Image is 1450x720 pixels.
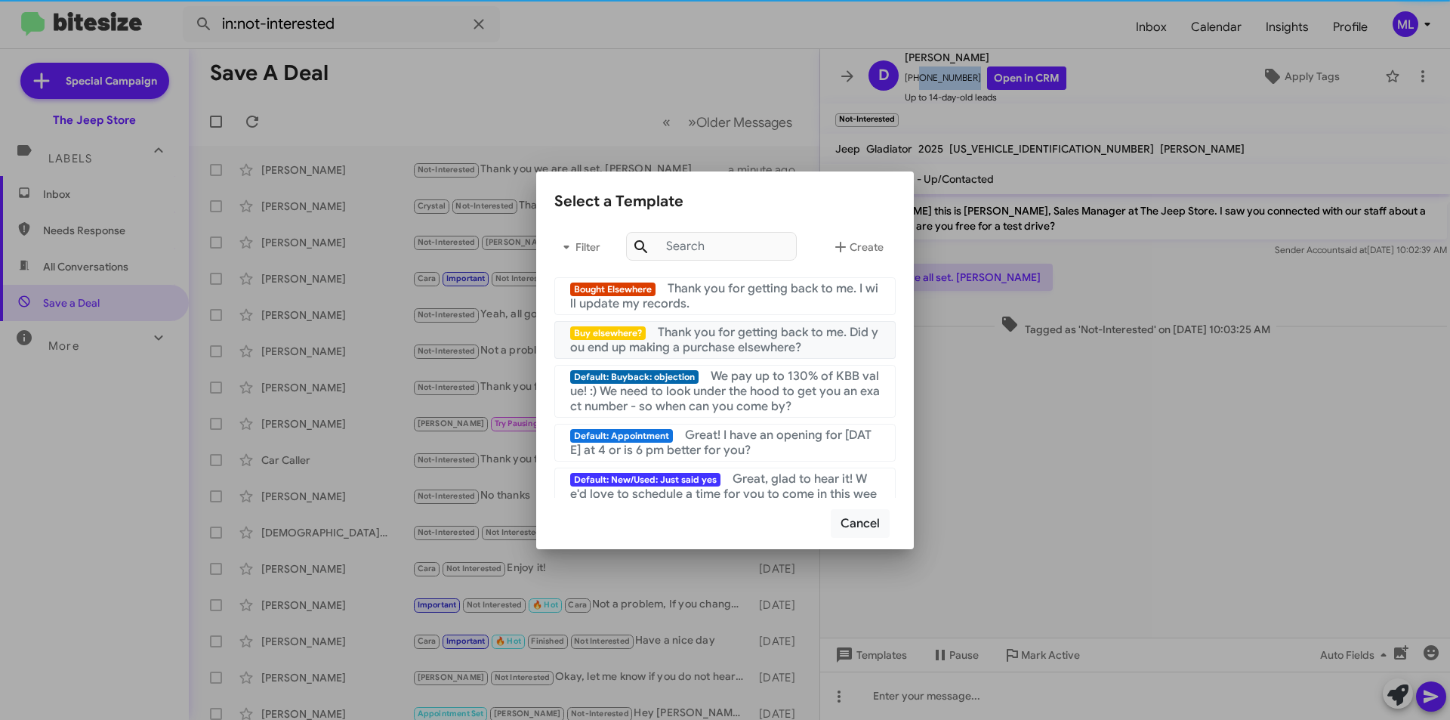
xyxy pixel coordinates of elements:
button: Create [819,229,896,265]
span: Create [831,233,884,261]
span: Thank you for getting back to me. I will update my records. [570,281,878,311]
span: Default: Appointment [570,429,673,443]
span: Great! I have an opening for [DATE] at 4 or is 6 pm better for you? [570,428,872,458]
span: Filter [554,233,603,261]
span: Default: New/Used: Just said yes [570,473,720,487]
button: Cancel [831,509,890,538]
span: We pay up to 130% of KBB value! :) We need to look under the hood to get you an exact number - so... [570,369,880,414]
div: Select a Template [554,190,896,214]
span: Default: Buyback: objection [570,370,699,384]
span: Bought Elsewhere [570,283,656,296]
span: Buy elsewhere? [570,326,646,340]
input: Search [626,232,797,261]
span: Thank you for getting back to me. Did you end up making a purchase elsewhere? [570,325,878,355]
button: Filter [554,229,603,265]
